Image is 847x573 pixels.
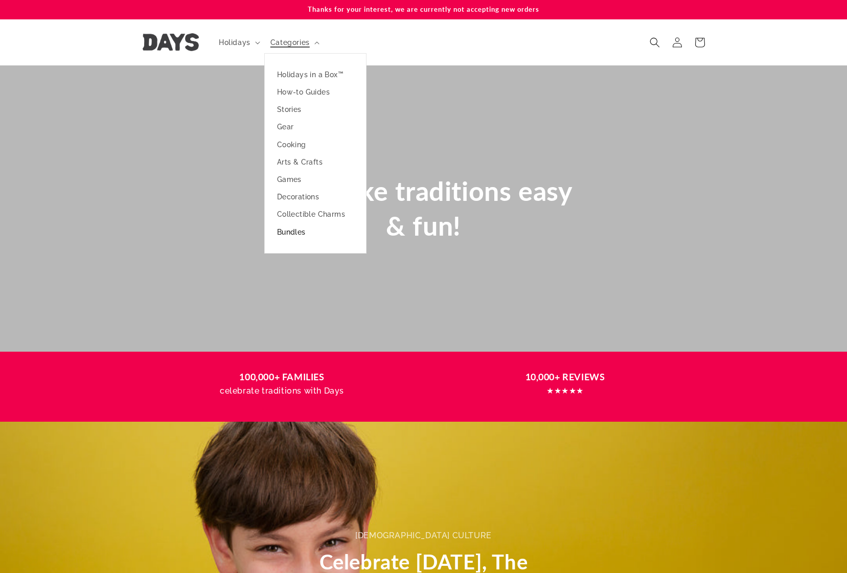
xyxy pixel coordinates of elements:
a: Collectible Charms [265,205,366,223]
span: We make traditions easy & fun! [275,175,573,241]
a: Cooking [265,136,366,153]
div: [DEMOGRAPHIC_DATA] culture [355,529,492,543]
a: Games [265,171,366,188]
a: Decorations [265,188,366,205]
span: Holidays [219,38,250,47]
a: Bundles [265,223,366,241]
p: ★★★★★ [433,384,697,399]
span: Categories [270,38,310,47]
img: Days United [143,33,199,51]
a: Gear [265,118,366,135]
summary: Categories [264,32,324,53]
h3: 100,000+ FAMILIES [150,370,414,384]
summary: Holidays [213,32,264,53]
a: Holidays in a Box™ [265,66,366,83]
a: Arts & Crafts [265,153,366,171]
p: celebrate traditions with Days [150,384,414,399]
a: How-to Guides [265,83,366,101]
h3: 10,000+ REVIEWS [433,370,697,384]
summary: Search [644,31,666,54]
a: Stories [265,101,366,118]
